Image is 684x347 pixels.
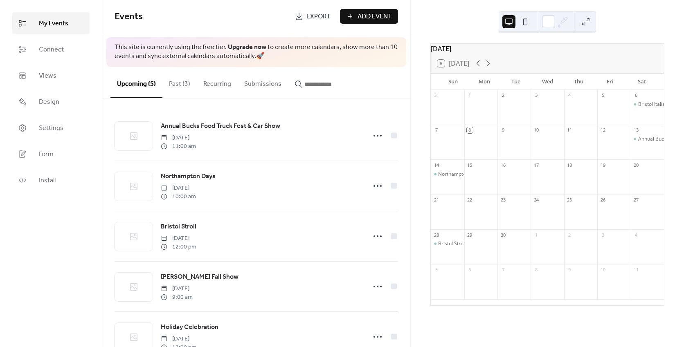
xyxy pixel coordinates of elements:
[306,12,331,22] span: Export
[633,266,639,273] div: 11
[633,232,639,238] div: 4
[533,162,539,168] div: 17
[467,266,473,273] div: 6
[467,92,473,99] div: 1
[433,92,439,99] div: 31
[633,162,639,168] div: 20
[161,193,196,201] span: 10:00 am
[161,222,196,232] a: Bristol Stroll
[161,121,280,131] span: Annual Bucks Food Truck Fest & Car Show
[39,150,54,159] span: Form
[115,43,398,61] span: This site is currently using the free tier. to create more calendars, show more than 10 events an...
[567,266,573,273] div: 9
[161,142,196,151] span: 11:00 am
[467,162,473,168] div: 15
[289,9,337,24] a: Export
[12,143,90,165] a: Form
[431,44,664,54] div: [DATE]
[563,74,595,90] div: Thu
[161,121,280,132] a: Annual Bucks Food Truck Fest & Car Show
[39,97,59,107] span: Design
[567,232,573,238] div: 2
[161,322,218,333] a: Holiday Celebration
[39,176,56,186] span: Install
[115,8,143,26] span: Events
[358,12,392,22] span: Add Event
[533,92,539,99] div: 3
[340,9,398,24] button: Add Event
[500,232,506,238] div: 30
[626,74,657,90] div: Sat
[162,67,197,97] button: Past (3)
[533,197,539,203] div: 24
[600,197,606,203] div: 26
[600,127,606,133] div: 12
[567,197,573,203] div: 25
[433,232,439,238] div: 28
[197,67,238,97] button: Recurring
[12,38,90,60] a: Connect
[500,162,506,168] div: 16
[600,232,606,238] div: 3
[161,335,196,343] span: [DATE]
[633,197,639,203] div: 27
[469,74,500,90] div: Mon
[467,232,473,238] div: 29
[567,92,573,99] div: 4
[39,45,64,55] span: Connect
[12,65,90,87] a: Views
[500,127,506,133] div: 9
[631,136,664,143] div: Annual Bucks Food Truck Fest & Car Show
[39,19,68,29] span: My Events
[161,272,239,282] a: [PERSON_NAME] Fall Show
[161,284,193,293] span: [DATE]
[161,293,193,302] span: 9:00 am
[238,67,288,97] button: Submissions
[600,162,606,168] div: 19
[500,74,532,90] div: Tue
[161,234,196,243] span: [DATE]
[431,171,464,178] div: Northampton Days
[161,243,196,251] span: 12:00 pm
[533,232,539,238] div: 1
[161,134,196,142] span: [DATE]
[594,74,626,90] div: Fri
[39,123,63,133] span: Settings
[12,12,90,34] a: My Events
[161,171,216,182] a: Northampton Days
[567,127,573,133] div: 11
[600,92,606,99] div: 5
[500,197,506,203] div: 23
[161,184,196,193] span: [DATE]
[431,240,464,247] div: Bristol Stroll
[500,92,506,99] div: 2
[433,127,439,133] div: 7
[12,117,90,139] a: Settings
[600,266,606,273] div: 10
[438,171,482,178] div: Northampton Days
[161,272,239,282] span: [PERSON_NAME] Fall Show
[110,67,162,98] button: Upcoming (5)
[433,266,439,273] div: 5
[161,172,216,181] span: Northampton Days
[12,169,90,191] a: Install
[638,101,678,108] div: Bristol Italian Day
[567,162,573,168] div: 18
[532,74,563,90] div: Wed
[433,162,439,168] div: 14
[433,197,439,203] div: 21
[437,74,469,90] div: Sun
[12,91,90,113] a: Design
[633,127,639,133] div: 13
[161,322,218,332] span: Holiday Celebration
[633,92,639,99] div: 6
[533,266,539,273] div: 8
[533,127,539,133] div: 10
[467,127,473,133] div: 8
[39,71,56,81] span: Views
[500,266,506,273] div: 7
[631,101,664,108] div: Bristol Italian Day
[467,197,473,203] div: 22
